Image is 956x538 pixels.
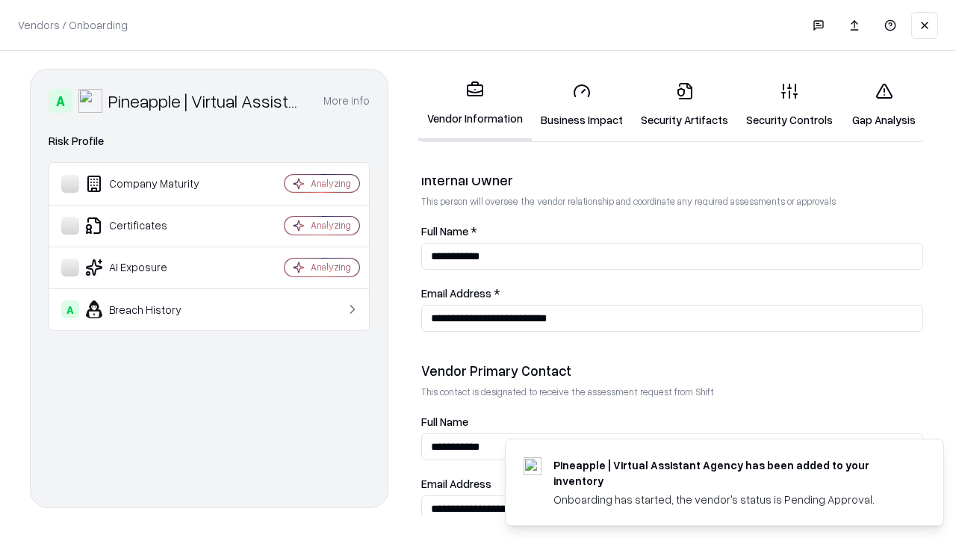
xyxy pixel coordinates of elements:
div: Risk Profile [49,132,370,150]
div: A [61,300,79,318]
label: Full Name [421,416,923,427]
p: Vendors / Onboarding [18,17,128,33]
label: Email Address [421,478,923,489]
div: Pineapple | Virtual Assistant Agency has been added to your inventory [553,457,907,489]
p: This person will oversee the vendor relationship and coordinate any required assessments or appro... [421,195,923,208]
div: Internal Owner [421,171,923,189]
div: Onboarding has started, the vendor's status is Pending Approval. [553,492,907,507]
a: Security Controls [737,70,842,140]
div: AI Exposure [61,259,240,276]
div: Breach History [61,300,240,318]
div: Analyzing [311,261,351,273]
a: Security Artifacts [632,70,737,140]
label: Full Name * [421,226,923,237]
div: A [49,89,72,113]
p: This contact is designated to receive the assessment request from Shift [421,386,923,398]
img: trypineapple.com [524,457,541,475]
a: Gap Analysis [842,70,926,140]
button: More info [323,87,370,114]
div: Pineapple | Virtual Assistant Agency [108,89,305,113]
label: Email Address * [421,288,923,299]
div: Vendor Primary Contact [421,362,923,380]
a: Vendor Information [418,69,532,141]
img: Pineapple | Virtual Assistant Agency [78,89,102,113]
div: Analyzing [311,219,351,232]
div: Analyzing [311,177,351,190]
div: Certificates [61,217,240,235]
a: Business Impact [532,70,632,140]
div: Company Maturity [61,175,240,193]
